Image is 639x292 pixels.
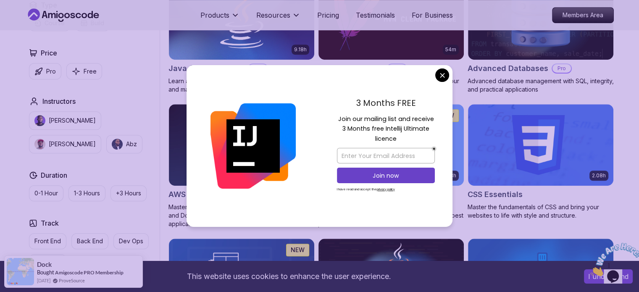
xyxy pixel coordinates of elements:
[68,185,105,201] button: 1-3 Hours
[84,67,97,76] p: Free
[169,104,314,186] img: AWS for Developers card
[49,116,96,125] p: [PERSON_NAME]
[119,237,143,245] p: Dev Ops
[168,203,315,228] p: Master AWS services like EC2, RDS, VPC, Route 53, and Docker to deploy and manage scalable cloud ...
[552,8,613,23] p: Members Area
[200,10,239,27] button: Products
[112,139,123,150] img: instructor img
[412,10,453,20] a: For Business
[552,7,614,23] a: Members Area
[37,261,52,268] span: Dock
[34,237,61,245] p: Front End
[110,185,147,201] button: +3 Hours
[468,104,613,186] img: CSS Essentials card
[34,189,58,197] p: 0-1 Hour
[29,233,66,249] button: Front End
[291,246,305,254] p: NEW
[468,77,614,94] p: Advanced database management with SQL, integrity, and practical applications
[468,104,614,220] a: CSS Essentials card2.08hCSS EssentialsMaster the fundamentals of CSS and bring your websites to l...
[113,233,149,249] button: Dev Ops
[71,233,108,249] button: Back End
[356,10,395,20] a: Testimonials
[256,10,300,27] button: Resources
[168,63,245,74] h2: Java for Developers
[388,64,406,73] p: Pro
[552,64,571,73] p: Pro
[34,115,45,126] img: instructor img
[445,46,456,53] p: 54m
[126,140,137,148] p: Abz
[6,267,571,286] div: This website uses cookies to enhance the user experience.
[468,203,614,220] p: Master the fundamentals of CSS and bring your websites to life with style and structure.
[168,189,243,200] h2: AWS for Developers
[42,96,76,106] h2: Instructors
[66,63,102,79] button: Free
[468,63,548,74] h2: Advanced Databases
[200,10,229,20] p: Products
[29,111,101,130] button: instructor img[PERSON_NAME]
[587,239,639,279] iframe: chat widget
[41,48,57,58] h2: Price
[249,64,267,73] p: Pro
[3,3,7,11] span: 1
[294,46,307,53] p: 9.18h
[37,269,54,276] span: Bought
[468,189,523,200] h2: CSS Essentials
[37,277,50,284] span: [DATE]
[168,104,315,228] a: AWS for Developers card2.73hJUST RELEASEDAWS for DevelopersProMaster AWS services like EC2, RDS, ...
[74,189,100,197] p: 1-3 Hours
[29,135,101,153] button: instructor img[PERSON_NAME]
[29,63,61,79] button: Pro
[59,277,85,284] a: ProveSource
[41,218,59,228] h2: Track
[318,63,384,74] h2: Maven Essentials
[116,189,141,197] p: +3 Hours
[317,10,339,20] a: Pricing
[106,135,142,153] button: instructor imgAbz
[256,10,290,20] p: Resources
[29,185,63,201] button: 0-1 Hour
[41,170,67,180] h2: Duration
[7,258,34,285] img: provesource social proof notification image
[29,254,66,270] button: Full Stack
[592,172,606,179] p: 2.08h
[46,67,56,76] p: Pro
[34,139,45,150] img: instructor img
[55,269,124,276] a: Amigoscode PRO Membership
[3,3,55,37] img: Chat attention grabber
[49,140,96,148] p: [PERSON_NAME]
[584,269,633,284] button: Accept cookies
[77,237,103,245] p: Back End
[168,77,315,94] p: Learn advanced Java concepts to build scalable and maintainable applications.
